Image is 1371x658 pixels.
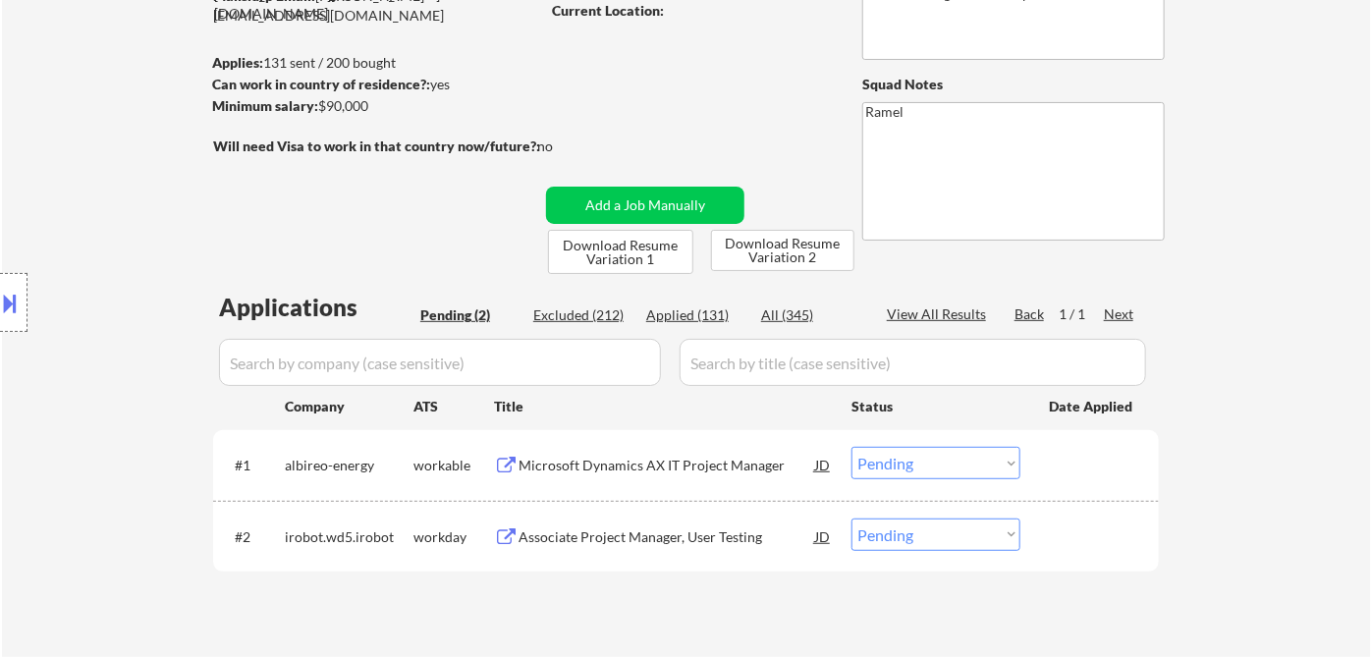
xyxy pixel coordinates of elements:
[813,519,833,554] div: JD
[212,76,430,92] strong: Can work in country of residence?:
[646,305,744,325] div: Applied (131)
[213,137,540,154] strong: Will need Visa to work in that country now/future?:
[546,187,744,224] button: Add a Job Manually
[1015,304,1046,324] div: Back
[494,397,833,416] div: Title
[212,75,533,94] div: yes
[813,447,833,482] div: JD
[420,305,519,325] div: Pending (2)
[680,339,1146,386] input: Search by title (case sensitive)
[1049,397,1135,416] div: Date Applied
[533,305,631,325] div: Excluded (212)
[235,527,269,547] div: #2
[548,230,693,274] button: Download Resume Variation 1
[537,137,593,156] div: no
[862,75,1165,94] div: Squad Notes
[851,388,1020,423] div: Status
[219,339,661,386] input: Search by company (case sensitive)
[552,2,664,19] strong: Current Location:
[1059,304,1104,324] div: 1 / 1
[711,230,854,271] button: Download Resume Variation 2
[413,527,494,547] div: workday
[212,97,318,114] strong: Minimum salary:
[519,456,815,475] div: Microsoft Dynamics AX IT Project Manager
[212,53,539,73] div: 131 sent / 200 bought
[887,304,992,324] div: View All Results
[212,54,263,71] strong: Applies:
[413,397,494,416] div: ATS
[761,305,859,325] div: All (345)
[413,456,494,475] div: workable
[1104,304,1135,324] div: Next
[519,527,815,547] div: Associate Project Manager, User Testing
[212,96,539,116] div: $90,000
[285,527,413,547] div: irobot.wd5.irobot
